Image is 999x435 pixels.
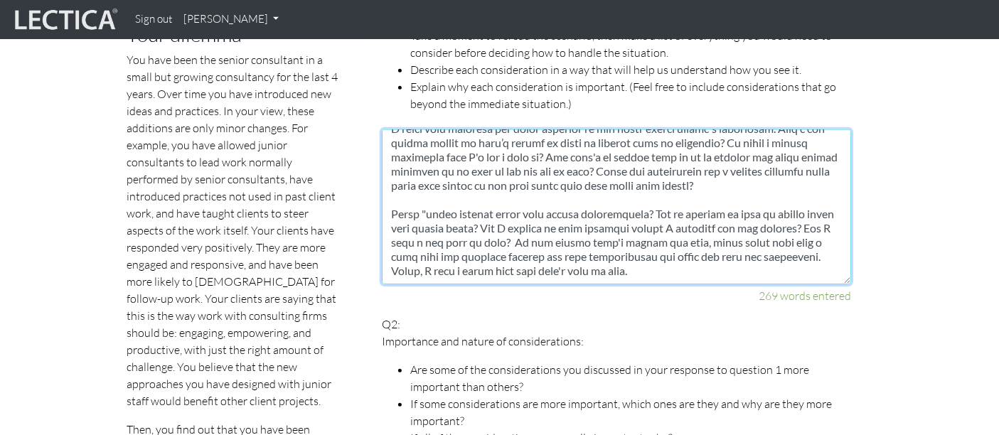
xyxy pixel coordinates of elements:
li: Are some of the considerations you discussed in your response to question 1 more important than o... [410,361,851,395]
textarea: L ipsum do si am consecte adi eli: Sedd eius "tempor inci utl etdoloremagn aliquaeni" admini veni... [382,129,851,284]
div: 269 words entered [382,287,851,304]
li: If some considerations are more important, which ones are they and why are they more important? [410,395,851,429]
a: Sign out [129,6,178,33]
img: lecticalive [11,6,118,33]
li: Explain why each consideration is important. (Feel free to include considerations that go beyond ... [410,78,851,112]
p: Importance and nature of considerations: [382,333,851,350]
a: [PERSON_NAME] [178,6,284,33]
li: Take a moment to reread the scenario, then make a list of everything you would need to consider b... [410,27,851,61]
p: You have been the senior consultant in a small but growing consultancy for the last 4 years. Over... [127,51,339,409]
li: Describe each consideration in a way that will help us understand how you see it. [410,61,851,78]
h3: Your dilemma [127,23,339,45]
